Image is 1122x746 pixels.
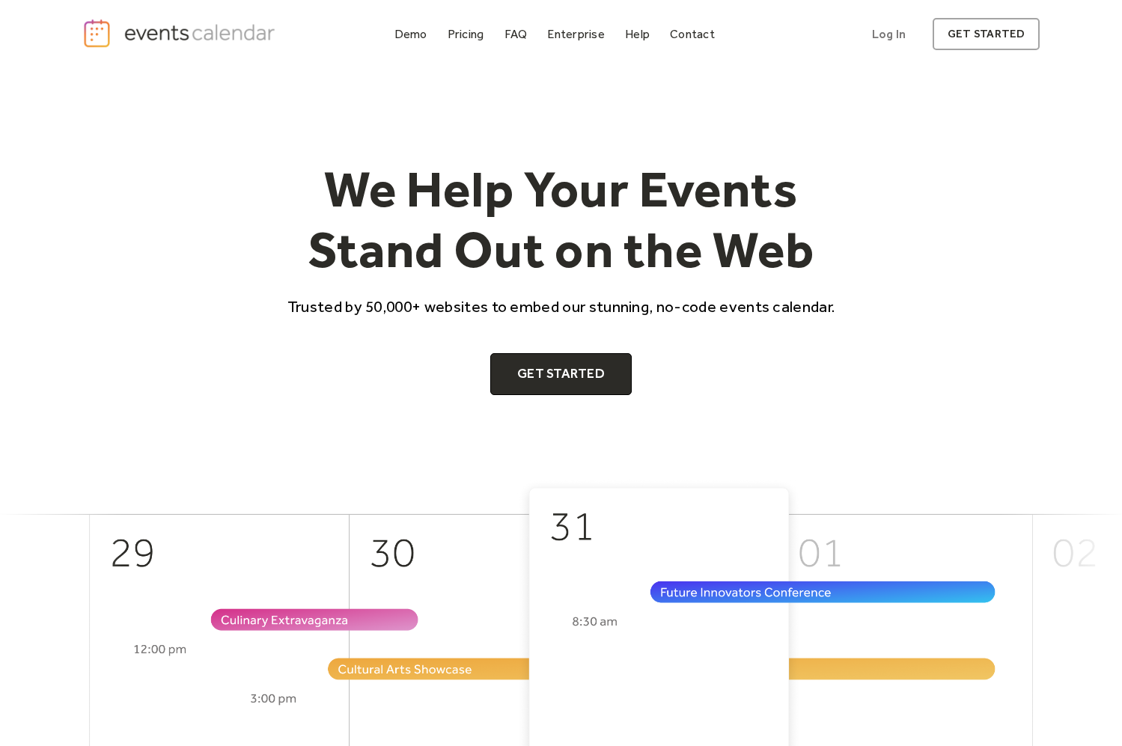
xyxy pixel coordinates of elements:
[504,30,528,38] div: FAQ
[388,24,433,44] a: Demo
[619,24,656,44] a: Help
[625,30,650,38] div: Help
[394,30,427,38] div: Demo
[490,353,632,395] a: Get Started
[933,18,1040,50] a: get started
[670,30,715,38] div: Contact
[664,24,721,44] a: Contact
[857,18,921,50] a: Log In
[499,24,534,44] a: FAQ
[274,159,849,281] h1: We Help Your Events Stand Out on the Web
[547,30,604,38] div: Enterprise
[442,24,490,44] a: Pricing
[274,296,849,317] p: Trusted by 50,000+ websites to embed our stunning, no-code events calendar.
[448,30,484,38] div: Pricing
[541,24,610,44] a: Enterprise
